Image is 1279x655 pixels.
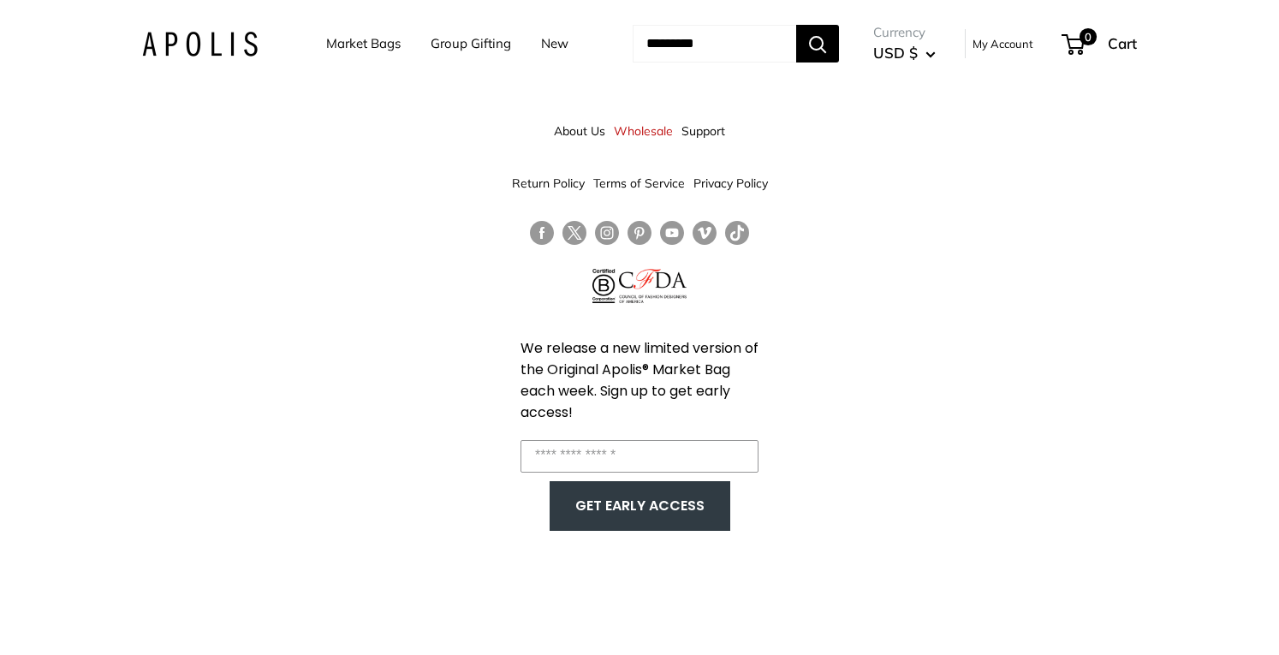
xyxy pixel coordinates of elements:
span: Cart [1108,34,1137,52]
a: Privacy Policy [693,168,768,199]
a: About Us [554,116,605,146]
a: My Account [973,33,1033,54]
a: Follow us on Facebook [530,221,554,246]
button: GET EARLY ACCESS [567,490,713,522]
button: USD $ [873,39,936,67]
a: Follow us on Tumblr [725,221,749,246]
img: Certified B Corporation [592,269,616,303]
a: Wholesale [614,116,673,146]
a: Market Bags [326,32,401,56]
span: 0 [1080,28,1097,45]
a: Support [681,116,725,146]
a: Follow us on Twitter [562,221,586,252]
button: Search [796,25,839,63]
img: Council of Fashion Designers of America Member [619,269,687,303]
a: Follow us on Instagram [595,221,619,246]
a: 0 Cart [1063,30,1137,57]
a: Return Policy [512,168,585,199]
a: Follow us on YouTube [660,221,684,246]
span: We release a new limited version of the Original Apolis® Market Bag each week. Sign up to get ear... [521,338,758,422]
a: Terms of Service [593,168,685,199]
a: Group Gifting [431,32,511,56]
input: Search... [633,25,796,63]
a: Follow us on Pinterest [628,221,651,246]
a: New [541,32,568,56]
a: Follow us on Vimeo [693,221,717,246]
span: USD $ [873,44,918,62]
img: Apolis [142,32,258,57]
span: Currency [873,21,936,45]
input: Enter your email [521,440,758,473]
